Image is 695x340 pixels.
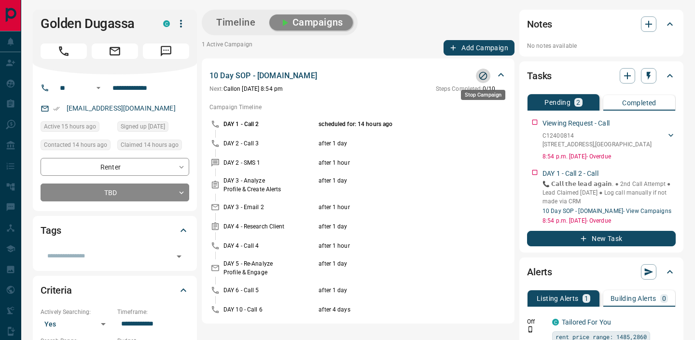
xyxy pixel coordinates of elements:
[319,286,473,295] p: after 1 day
[41,223,61,238] h2: Tags
[319,158,473,167] p: after 1 hour
[44,122,96,131] span: Active 15 hours ago
[319,176,473,194] p: after 1 day
[207,14,265,30] button: Timeline
[319,203,473,212] p: after 1 hour
[542,129,676,151] div: C12400814[STREET_ADDRESS],[GEOGRAPHIC_DATA]
[209,85,223,92] span: Next:
[319,305,473,314] p: after 4 days
[544,99,570,106] p: Pending
[542,140,652,149] p: [STREET_ADDRESS] , [GEOGRAPHIC_DATA]
[319,120,473,128] p: scheduled for: 14 hours ago
[444,40,514,56] button: Add Campaign
[542,208,671,214] a: 10 Day SOP - [DOMAIN_NAME]- View Campaigns
[209,103,507,112] p: Campaign Timeline
[67,104,176,112] a: [EMAIL_ADDRESS][DOMAIN_NAME]
[576,99,580,106] p: 2
[41,279,189,302] div: Criteria
[223,286,316,295] p: DAY 6 - Call 5
[202,40,252,56] p: 1 Active Campaign
[41,121,112,135] div: Fri Sep 12 2025
[542,152,676,161] p: 8:54 p.m. [DATE] - Overdue
[537,295,579,302] p: Listing Alerts
[41,184,189,201] div: TBD
[53,105,60,112] svg: Email Verified
[527,317,546,326] p: Off
[44,140,107,150] span: Contacted 14 hours ago
[121,122,165,131] span: Signed up [DATE]
[172,250,186,263] button: Open
[41,308,112,316] p: Actively Searching:
[542,118,610,128] p: Viewing Request - Call
[436,85,483,92] span: Steps Completed:
[143,43,189,59] span: Message
[461,90,505,100] div: Stop Campaign
[117,308,189,316] p: Timeframe:
[319,139,473,148] p: after 1 day
[223,241,316,250] p: DAY 4 - Call 4
[542,169,598,179] p: DAY 1 - Call 2 - Call
[552,319,559,326] div: condos.ca
[41,283,72,298] h2: Criteria
[41,140,112,153] div: Fri Sep 12 2025
[476,69,490,83] button: Stop Campaign
[209,70,317,82] p: 10 Day SOP - [DOMAIN_NAME]
[41,158,189,176] div: Renter
[527,42,676,50] p: No notes available
[223,259,316,277] p: DAY 5 - Re-Analyze Profile & Engage
[163,20,170,27] div: condos.ca
[527,16,552,32] h2: Notes
[223,203,316,212] p: DAY 3 - Email 2
[41,219,189,242] div: Tags
[223,222,316,231] p: DAY 4 - Research Client
[117,121,189,135] div: Sat Apr 01 2023
[584,295,588,302] p: 1
[269,14,353,30] button: Campaigns
[209,85,283,93] p: Call on [DATE] 8:54 pm
[527,68,552,84] h2: Tasks
[527,260,676,283] div: Alerts
[223,139,316,148] p: DAY 2 - Call 3
[527,13,676,36] div: Notes
[436,85,495,93] p: 0 / 10
[542,131,652,140] p: C12400814
[117,140,189,153] div: Fri Sep 12 2025
[41,16,149,31] h1: Golden Dugassa
[319,241,473,250] p: after 1 hour
[41,43,87,59] span: Call
[527,64,676,87] div: Tasks
[319,259,473,277] p: after 1 day
[223,120,316,128] p: DAY 1 - Call 2
[662,295,666,302] p: 0
[92,43,138,59] span: Email
[223,305,316,314] p: DAY 10 - Call 6
[542,216,676,225] p: 8:54 p.m. [DATE] - Overdue
[223,158,316,167] p: DAY 2 - SMS 1
[611,295,656,302] p: Building Alerts
[93,82,104,94] button: Open
[622,99,656,106] p: Completed
[209,68,507,95] div: 10 Day SOP - [DOMAIN_NAME]Stop CampaignNext:Callon [DATE] 8:54 pmSteps Completed:0/10
[527,231,676,246] button: New Task
[542,180,676,206] p: 📞 𝗖𝗮𝗹𝗹 𝘁𝗵𝗲 𝗹𝗲𝗮𝗱 𝗮𝗴𝗮𝗶𝗻. ● 2nd Call Attempt ● Lead Claimed [DATE] ‎● Log call manually if not made ...
[527,326,534,333] svg: Push Notification Only
[562,318,611,326] a: Tailored For You
[527,264,552,280] h2: Alerts
[319,222,473,231] p: after 1 day
[223,176,316,194] p: DAY 3 - Analyze Profile & Create Alerts
[121,140,179,150] span: Claimed 14 hours ago
[41,316,112,332] div: Yes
